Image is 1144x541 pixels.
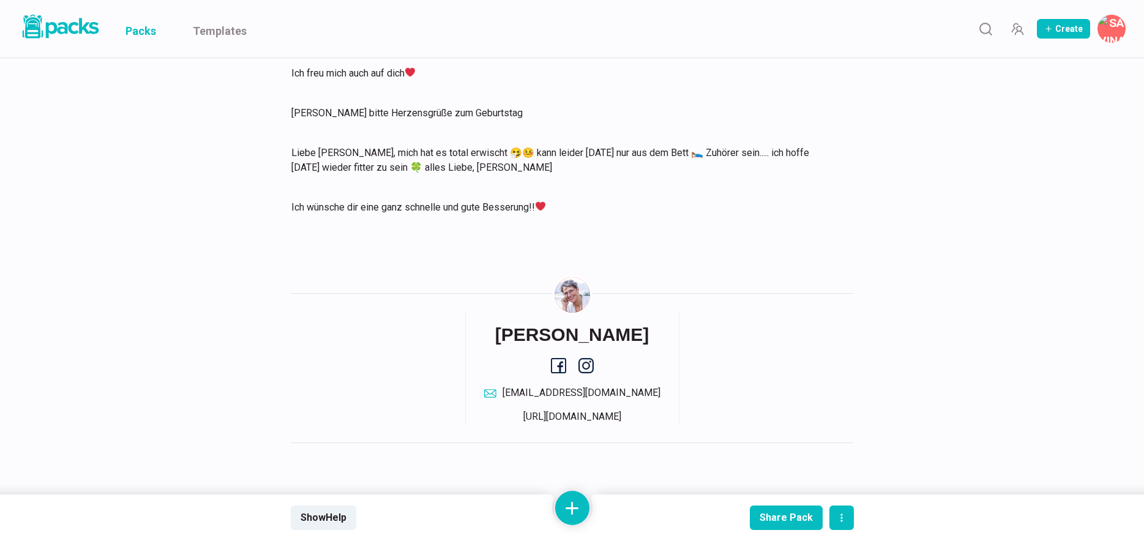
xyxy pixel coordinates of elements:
[551,358,566,373] a: facebook
[1005,17,1030,41] button: Manage Team Invites
[405,67,415,77] img: ❤️
[18,12,101,45] a: Packs logo
[291,506,356,530] button: ShowHelp
[495,324,649,346] h6: [PERSON_NAME]
[18,12,101,41] img: Packs logo
[829,506,854,530] button: actions
[291,200,839,215] p: Ich wünsche dir eine ganz schnelle und gute Besserung!!
[1097,15,1126,43] button: Savina Tilmann
[973,17,998,41] button: Search
[536,201,545,211] img: ❤️
[503,386,660,400] div: [EMAIL_ADDRESS][DOMAIN_NAME]
[291,106,839,121] p: [PERSON_NAME] bitte Herzensgrüße zum Geburtstag
[1037,19,1090,39] button: Create Pack
[291,146,839,175] p: Liebe [PERSON_NAME], mich hat es total erwischt 🤧🤒 kann leider [DATE] nur aus dem Bett 🛌 Zuhörer ...
[760,512,813,523] div: Share Pack
[578,358,594,373] a: instagram
[484,386,660,400] a: email
[523,411,621,422] a: [URL][DOMAIN_NAME]
[555,277,590,313] img: Savina Tilmann
[750,506,823,530] button: Share Pack
[291,66,839,81] p: Ich freu mich auch auf dich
